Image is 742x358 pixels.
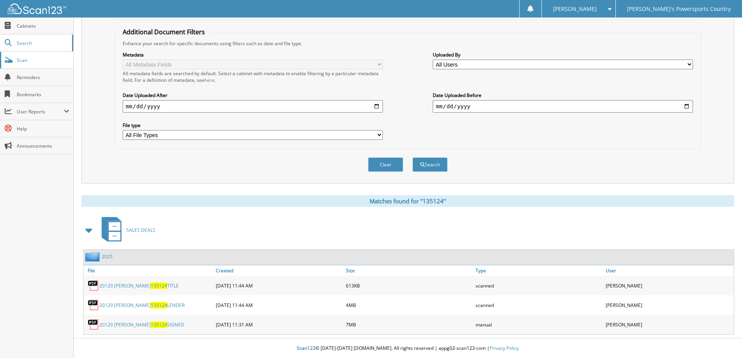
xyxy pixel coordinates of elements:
[17,125,69,132] span: Help
[99,321,184,328] a: 20129 [PERSON_NAME]135124SIGNED
[85,252,102,261] img: folder2.png
[553,7,597,11] span: [PERSON_NAME]
[214,297,344,313] div: [DATE] 11:44 AM
[8,4,66,14] img: scan123-logo-white.svg
[17,57,69,63] span: Scan
[490,345,519,351] a: Privacy Policy
[88,299,99,311] img: PDF.png
[99,282,179,289] a: 20129 [PERSON_NAME]135124TITLE
[368,157,403,172] button: Clear
[88,319,99,330] img: PDF.png
[344,317,474,332] div: 7MB
[474,297,604,313] div: scanned
[17,108,64,115] span: User Reports
[627,7,731,11] span: [PERSON_NAME]'s Powersports Country
[474,265,604,276] a: Type
[151,321,167,328] span: 135124
[604,317,734,332] div: [PERSON_NAME]
[412,157,448,172] button: Search
[151,282,167,289] span: 135124
[17,91,69,98] span: Bookmarks
[81,195,734,207] div: Matches found for "135124"
[123,51,383,58] label: Metadata
[17,23,69,29] span: Cabinets
[433,100,693,113] input: end
[97,215,155,245] a: SALES DEALS
[604,297,734,313] div: [PERSON_NAME]
[119,40,697,47] div: Enhance your search for specific documents using filters such as date and file type.
[474,317,604,332] div: manual
[214,278,344,293] div: [DATE] 11:44 AM
[474,278,604,293] div: scanned
[84,265,214,276] a: File
[204,77,215,83] a: here
[297,345,315,351] span: Scan123
[433,51,693,58] label: Uploaded By
[214,317,344,332] div: [DATE] 11:31 AM
[123,122,383,129] label: File type
[102,253,113,260] a: 2025
[99,302,185,309] a: 20129 [PERSON_NAME]135124LENDER
[123,92,383,99] label: Date Uploaded After
[604,265,734,276] a: User
[344,265,474,276] a: Size
[88,280,99,291] img: PDF.png
[17,40,68,46] span: Search
[17,143,69,149] span: Announcements
[344,297,474,313] div: 4MB
[123,70,383,83] div: All metadata fields are searched by default. Select a cabinet with metadata to enable filtering b...
[119,28,209,36] legend: Additional Document Filters
[151,302,167,309] span: 135124
[126,227,155,233] span: SALES DEALS
[17,74,69,81] span: Reminders
[123,100,383,113] input: start
[344,278,474,293] div: 613KB
[433,92,693,99] label: Date Uploaded Before
[214,265,344,276] a: Created
[604,278,734,293] div: [PERSON_NAME]
[74,339,742,358] div: © [DATE]-[DATE] [DOMAIN_NAME]. All rights reserved | appg02-scan123-com |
